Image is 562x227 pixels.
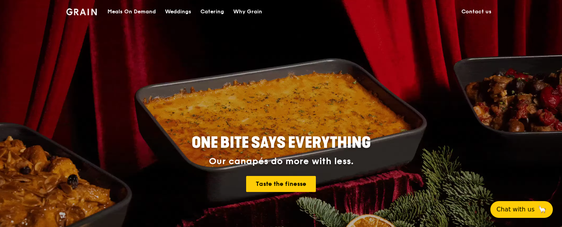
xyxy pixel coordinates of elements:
div: Catering [200,0,224,23]
a: Why Grain [229,0,267,23]
button: Chat with us🦙 [490,201,553,218]
img: Grain [66,8,97,15]
a: Weddings [160,0,196,23]
div: Our canapés do more with less. [144,156,418,167]
span: 🦙 [538,205,547,214]
div: Weddings [165,0,191,23]
a: Catering [196,0,229,23]
div: Meals On Demand [107,0,156,23]
span: ONE BITE SAYS EVERYTHING [192,134,371,152]
div: Why Grain [233,0,262,23]
a: Contact us [457,0,496,23]
span: Chat with us [496,205,535,214]
a: Taste the finesse [246,176,316,192]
